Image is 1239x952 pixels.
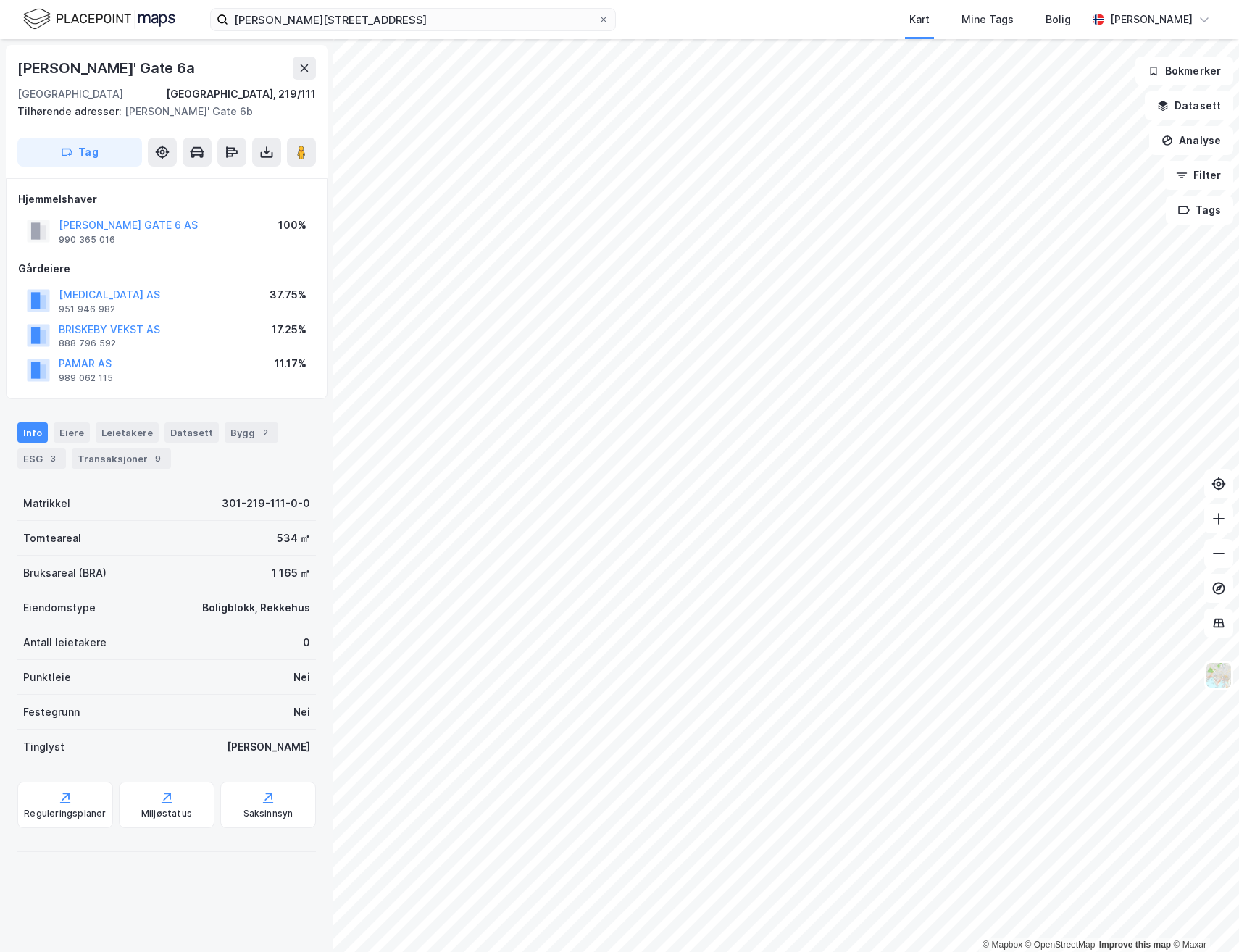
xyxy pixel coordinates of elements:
[277,530,310,547] div: 534 ㎡
[202,599,310,617] div: Boligblokk, Rekkehus
[23,530,81,547] div: Tomteareal
[909,11,930,28] div: Kart
[1099,940,1171,950] a: Improve this map
[1046,11,1071,28] div: Bolig
[23,495,70,512] div: Matrikkel
[222,495,310,512] div: 301-219-111-0-0
[164,422,219,443] div: Datasett
[17,138,142,167] button: Tag
[272,564,310,582] div: 1 165 ㎡
[1145,91,1233,120] button: Datasett
[96,422,159,443] div: Leietakere
[278,217,306,234] div: 100%
[18,260,315,277] div: Gårdeiere
[54,422,90,443] div: Eiere
[23,599,96,617] div: Eiendomstype
[983,940,1022,950] a: Mapbox
[1167,882,1239,952] div: Kontrollprogram for chat
[1166,196,1233,225] button: Tags
[225,422,278,443] div: Bygg
[1149,126,1233,155] button: Analyse
[59,338,116,349] div: 888 796 592
[59,372,113,384] div: 989 062 115
[258,425,272,440] div: 2
[24,808,106,819] div: Reguleringsplaner
[46,451,60,466] div: 3
[72,448,171,469] div: Transaksjoner
[59,234,115,246] div: 990 365 016
[272,321,306,338] div: 17.25%
[59,304,115,315] div: 951 946 982
[17,85,123,103] div: [GEOGRAPHIC_DATA]
[23,7,175,32] img: logo.f888ab2527a4732fd821a326f86c7f29.svg
[17,103,304,120] div: [PERSON_NAME]' Gate 6b
[17,422,48,443] div: Info
[18,191,315,208] div: Hjemmelshaver
[228,9,598,30] input: Søk på adresse, matrikkel, gårdeiere, leietakere eller personer
[141,808,192,819] div: Miljøstatus
[1167,882,1239,952] iframe: Chat Widget
[166,85,316,103] div: [GEOGRAPHIC_DATA], 219/111
[243,808,293,819] div: Saksinnsyn
[961,11,1014,28] div: Mine Tags
[1025,940,1096,950] a: OpenStreetMap
[1135,57,1233,85] button: Bokmerker
[23,634,107,651] div: Antall leietakere
[1205,661,1232,689] img: Z
[293,669,310,686] div: Nei
[303,634,310,651] div: 0
[151,451,165,466] div: 9
[1110,11,1193,28] div: [PERSON_NAME]
[23,703,80,721] div: Festegrunn
[1164,161,1233,190] button: Filter
[275,355,306,372] div: 11.17%
[17,57,198,80] div: [PERSON_NAME]' Gate 6a
[23,564,107,582] div: Bruksareal (BRA)
[17,448,66,469] div: ESG
[227,738,310,756] div: [PERSON_NAME]
[293,703,310,721] div: Nei
[23,738,64,756] div: Tinglyst
[23,669,71,686] div: Punktleie
[270,286,306,304] div: 37.75%
[17,105,125,117] span: Tilhørende adresser:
